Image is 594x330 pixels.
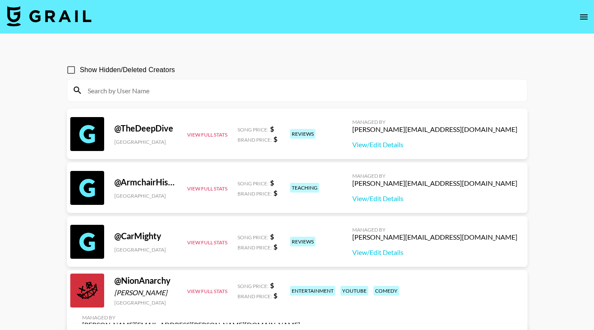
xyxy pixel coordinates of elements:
a: View/Edit Details [352,194,517,203]
div: Managed By [352,119,517,125]
div: reviews [290,237,315,246]
div: [GEOGRAPHIC_DATA] [114,299,177,306]
div: entertainment [290,286,335,296]
div: teaching [290,183,319,193]
span: Brand Price: [238,293,272,299]
div: @ ArmchairHistorian [114,177,177,187]
div: [PERSON_NAME][EMAIL_ADDRESS][DOMAIN_NAME] [352,125,517,134]
strong: $ [270,125,274,133]
div: [GEOGRAPHIC_DATA] [114,193,177,199]
button: View Full Stats [187,288,227,294]
span: Song Price: [238,234,268,241]
div: Managed By [82,314,300,321]
div: [GEOGRAPHIC_DATA] [114,139,177,145]
div: [PERSON_NAME][EMAIL_ADDRESS][DOMAIN_NAME] [352,233,517,241]
button: View Full Stats [187,131,227,138]
div: @ NionAnarchy [114,275,177,286]
div: [PERSON_NAME][EMAIL_ADDRESS][DOMAIN_NAME] [352,179,517,187]
div: [PERSON_NAME] [114,288,177,297]
div: youtube [340,286,368,296]
span: Brand Price: [238,244,272,251]
span: Show Hidden/Deleted Creators [80,65,175,75]
div: [PERSON_NAME][EMAIL_ADDRESS][PERSON_NAME][DOMAIN_NAME] [82,321,300,329]
span: Brand Price: [238,190,272,197]
img: Grail Talent [7,6,91,26]
button: open drawer [575,8,592,25]
a: View/Edit Details [352,248,517,257]
a: View/Edit Details [352,140,517,149]
strong: $ [274,243,277,251]
div: reviews [290,129,315,139]
button: View Full Stats [187,239,227,246]
span: Song Price: [238,126,268,133]
div: Managed By [352,173,517,179]
div: @ CarMighty [114,231,177,241]
strong: $ [274,189,277,197]
div: comedy [373,286,399,296]
strong: $ [270,232,274,241]
span: Song Price: [238,180,268,187]
span: Brand Price: [238,137,272,143]
strong: $ [274,135,277,143]
button: View Full Stats [187,185,227,192]
strong: $ [274,291,277,299]
div: [GEOGRAPHIC_DATA] [114,246,177,253]
input: Search by User Name [83,84,522,97]
strong: $ [270,281,274,289]
div: Managed By [352,227,517,233]
span: Song Price: [238,283,268,289]
strong: $ [270,179,274,187]
div: @ TheDeepDive [114,123,177,134]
